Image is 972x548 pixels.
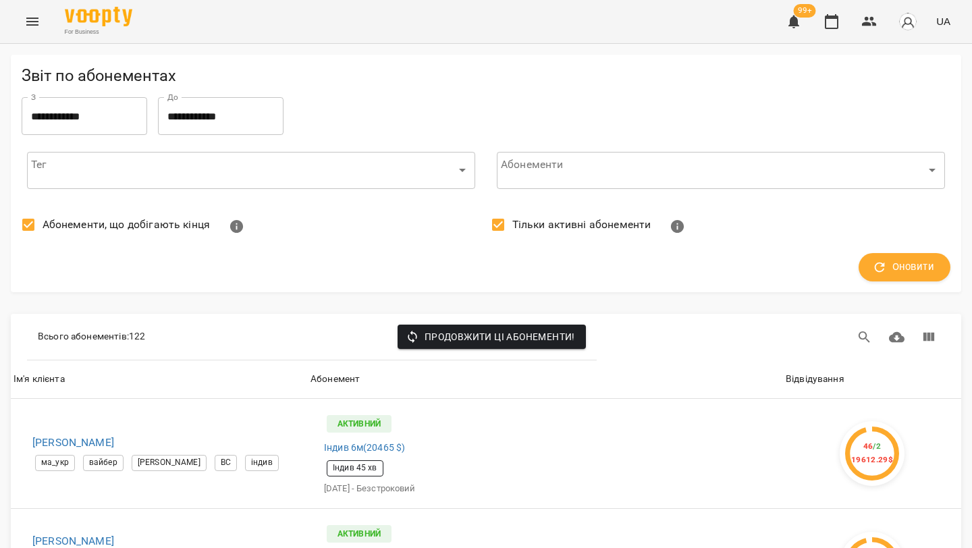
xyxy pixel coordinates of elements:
span: індив [246,457,278,468]
span: ВС [215,457,236,468]
span: Абонементи, що добігають кінця [43,217,210,233]
span: For Business [65,28,132,36]
div: Сортувати [13,371,65,387]
div: Table Toolbar [11,314,961,360]
span: 99+ [794,4,816,18]
button: Вигляд колонок [913,321,945,354]
button: Продовжити ці абонементи! [398,325,586,349]
img: Voopty Logo [65,7,132,26]
h5: Звіт по абонементах [22,65,950,86]
p: Активний [327,525,391,543]
span: Тільки активні абонементи [512,217,651,233]
img: avatar_s.png [898,12,917,31]
span: вайбер [84,457,123,468]
button: Завантажити CSV [881,321,913,354]
div: Абонемент [310,371,360,387]
div: Відвідування [786,371,844,387]
button: Оновити [859,253,950,281]
span: Продовжити ці абонементи! [408,329,575,345]
div: ​ [27,151,475,189]
span: Ім'я клієнта [13,371,305,387]
span: ма_укр [36,457,74,468]
a: [PERSON_NAME]ма_укрвайбер[PERSON_NAME]ВСіндив [22,433,297,474]
span: / 2 [873,441,881,451]
div: ​ [497,151,945,189]
a: АктивнийІндив 6м(20465 $)Індив 45 хв[DATE] - Безстроковий [319,407,772,501]
span: Відвідування [786,371,959,387]
div: Сортувати [786,371,844,387]
button: Показувати тільки абонементи з залишком занять або з відвідуваннями. Активні абонементи - це ті, ... [661,211,694,243]
span: Абонемент [310,371,780,387]
span: Індив 6м ( 20465 $ ) [324,441,405,455]
span: UA [936,14,950,28]
div: 46 19612.29 $ [851,440,894,466]
p: Активний [327,415,391,433]
div: Сортувати [310,371,360,387]
span: [PERSON_NAME] [132,457,206,468]
p: Всього абонементів : 122 [38,330,145,344]
button: Menu [16,5,49,38]
button: Пошук [848,321,881,354]
p: [DATE] - Безстроковий [324,482,767,495]
button: UA [931,9,956,34]
h6: [PERSON_NAME] [32,433,297,452]
span: Оновити [875,258,934,276]
div: Ім'я клієнта [13,371,65,387]
span: Індив 45 хв [327,462,383,474]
